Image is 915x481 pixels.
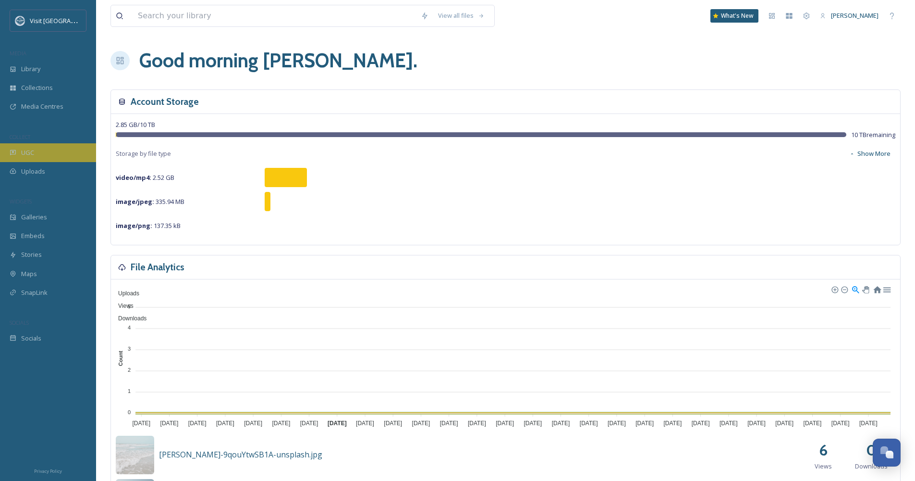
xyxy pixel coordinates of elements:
span: Maps [21,269,37,278]
strong: image/png : [116,221,152,230]
button: Show More [844,144,895,163]
tspan: [DATE] [747,420,766,427]
tspan: [DATE] [412,420,430,427]
span: Collections [21,83,53,92]
span: Views [111,303,134,309]
span: 2.52 GB [116,173,174,182]
span: Embeds [21,231,45,240]
tspan: [DATE] [356,420,374,427]
span: Visit [GEOGRAPHIC_DATA] [30,16,104,25]
tspan: [DATE] [859,420,878,427]
tspan: 4 [128,325,131,330]
tspan: [DATE] [272,420,290,427]
tspan: [DATE] [188,420,207,427]
tspan: [DATE] [524,420,542,427]
tspan: [DATE] [635,420,654,427]
span: UGC [21,148,34,157]
tspan: [DATE] [720,420,738,427]
tspan: 2 [128,367,131,373]
span: Downloads [111,315,146,322]
span: WIDGETS [10,198,32,205]
span: Stories [21,250,42,259]
span: 10 TB remaining [851,130,895,139]
a: View all files [433,6,489,25]
span: [PERSON_NAME]-9qouYtwSB1A-unsplash.jpg [159,449,322,460]
tspan: [DATE] [300,420,318,427]
tspan: [DATE] [328,420,347,427]
text: Count [118,351,123,366]
tspan: [DATE] [132,420,150,427]
span: Privacy Policy [34,468,62,474]
span: SOCIALS [10,319,29,326]
img: logo.png [15,16,25,25]
input: Search your library [133,5,416,26]
tspan: [DATE] [831,420,850,427]
tspan: [DATE] [496,420,514,427]
div: Zoom Out [841,286,847,292]
tspan: 0 [128,409,131,415]
span: Socials [21,334,41,343]
tspan: [DATE] [664,420,682,427]
a: What's New [710,9,758,23]
tspan: [DATE] [468,420,486,427]
span: Uploads [111,290,139,297]
div: Panning [862,286,868,292]
tspan: [DATE] [552,420,570,427]
tspan: [DATE] [692,420,710,427]
tspan: 3 [128,346,131,352]
h3: Account Storage [131,95,199,109]
a: [PERSON_NAME] [815,6,883,25]
h3: File Analytics [131,260,184,274]
tspan: [DATE] [216,420,234,427]
span: Views [815,462,832,471]
strong: image/jpeg : [116,197,154,206]
h2: 0 [866,439,877,462]
div: Menu [882,285,891,293]
span: Uploads [21,167,45,176]
span: Media Centres [21,102,63,111]
div: Zoom In [831,286,838,292]
tspan: [DATE] [440,420,458,427]
img: 20f7a191-13f3-44ec-b430-5470148829a1.jpg [116,436,154,474]
tspan: 5 [128,303,131,309]
tspan: [DATE] [580,420,598,427]
span: SnapLink [21,288,48,297]
span: COLLECT [10,133,30,140]
span: 137.35 kB [116,221,181,230]
tspan: [DATE] [384,420,402,427]
div: Reset Zoom [873,285,881,293]
tspan: [DATE] [804,420,822,427]
tspan: [DATE] [775,420,793,427]
div: Selection Zoom [851,285,859,293]
a: Privacy Policy [34,465,62,476]
span: 2.85 GB / 10 TB [116,120,155,129]
strong: video/mp4 : [116,173,151,182]
span: 335.94 MB [116,197,184,206]
tspan: [DATE] [160,420,179,427]
h1: Good morning [PERSON_NAME] . [139,46,417,75]
h2: 6 [819,439,828,462]
tspan: [DATE] [608,420,626,427]
button: Open Chat [873,439,901,467]
span: Library [21,64,40,74]
span: Storage by file type [116,149,171,158]
tspan: [DATE] [244,420,262,427]
tspan: 1 [128,388,131,394]
span: Galleries [21,213,47,222]
span: [PERSON_NAME] [831,11,878,20]
span: MEDIA [10,50,26,57]
span: Downloads [855,462,888,471]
